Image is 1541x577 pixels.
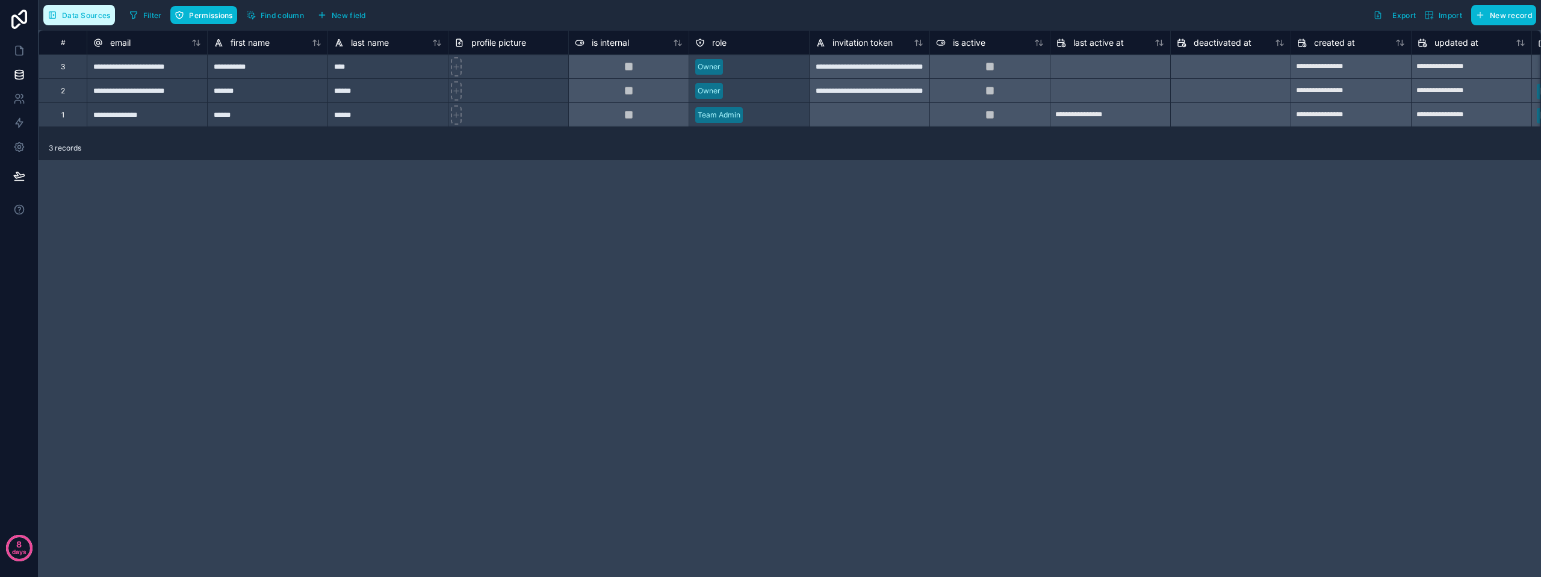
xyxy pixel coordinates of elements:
[1369,5,1420,25] button: Export
[261,11,304,20] span: Find column
[833,37,893,49] span: invitation token
[351,37,389,49] span: last name
[189,11,232,20] span: Permissions
[231,37,270,49] span: first name
[170,6,241,24] a: Permissions
[170,6,237,24] button: Permissions
[61,86,65,96] div: 2
[49,143,81,153] span: 3 records
[953,37,985,49] span: is active
[62,11,111,20] span: Data Sources
[1392,11,1416,20] span: Export
[48,38,78,47] div: #
[242,6,308,24] button: Find column
[12,543,26,560] p: days
[1439,11,1462,20] span: Import
[1194,37,1251,49] span: deactivated at
[1434,37,1478,49] span: updated at
[61,62,65,72] div: 3
[1314,37,1355,49] span: created at
[332,11,366,20] span: New field
[712,37,727,49] span: role
[1490,11,1532,20] span: New record
[698,86,721,96] div: Owner
[61,110,64,120] div: 1
[16,538,22,550] p: 8
[471,37,526,49] span: profile picture
[1466,5,1536,25] a: New record
[1471,5,1536,25] button: New record
[125,6,166,24] button: Filter
[43,5,115,25] button: Data Sources
[313,6,370,24] button: New field
[592,37,629,49] span: is internal
[698,110,740,120] div: Team Admin
[698,61,721,72] div: Owner
[1073,37,1124,49] span: last active at
[143,11,162,20] span: Filter
[1420,5,1466,25] button: Import
[110,37,131,49] span: email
